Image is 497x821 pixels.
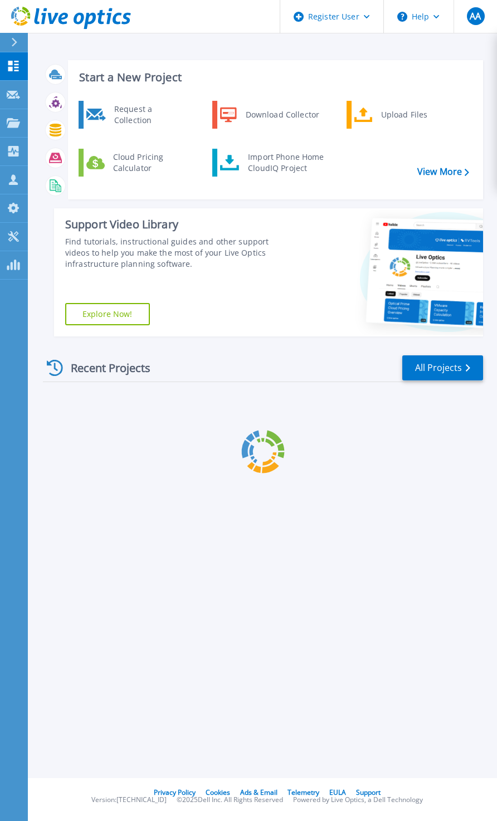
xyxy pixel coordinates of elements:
[347,101,461,129] a: Upload Files
[79,71,469,84] h3: Start a New Project
[79,149,193,177] a: Cloud Pricing Calculator
[65,303,150,325] a: Explore Now!
[212,101,327,129] a: Download Collector
[470,12,481,21] span: AA
[242,152,329,174] div: Import Phone Home CloudIQ Project
[79,101,193,129] a: Request a Collection
[288,788,319,797] a: Telemetry
[293,796,423,804] li: Powered by Live Optics, a Dell Technology
[91,796,167,804] li: Version: [TECHNICAL_ID]
[356,788,381,797] a: Support
[240,788,277,797] a: Ads & Email
[109,104,190,126] div: Request a Collection
[43,354,165,382] div: Recent Projects
[154,788,196,797] a: Privacy Policy
[177,796,283,804] li: © 2025 Dell Inc. All Rights Reserved
[108,152,190,174] div: Cloud Pricing Calculator
[65,236,285,270] div: Find tutorials, instructional guides and other support videos to help you make the most of your L...
[206,788,230,797] a: Cookies
[240,104,324,126] div: Download Collector
[329,788,346,797] a: EULA
[402,355,483,380] a: All Projects
[65,217,285,232] div: Support Video Library
[417,167,469,177] a: View More
[376,104,458,126] div: Upload Files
